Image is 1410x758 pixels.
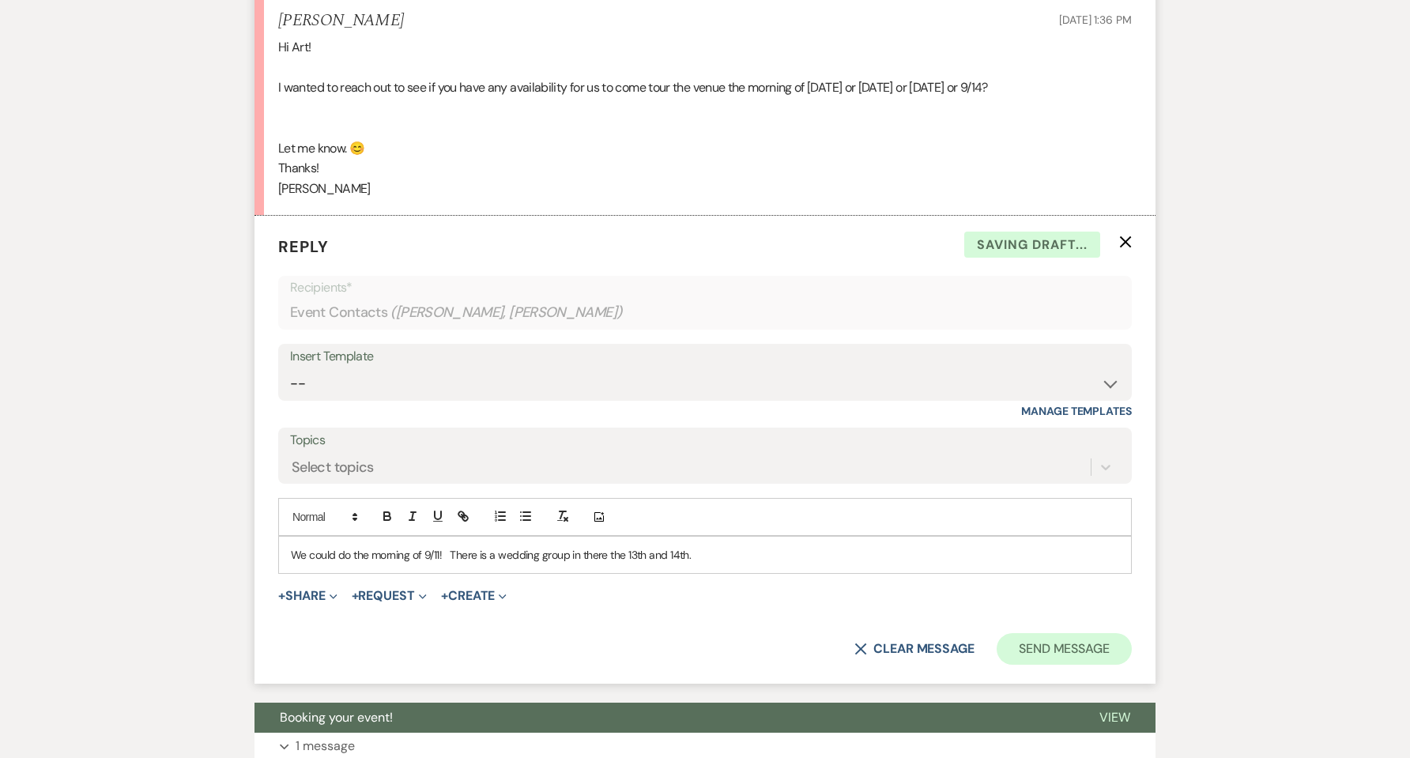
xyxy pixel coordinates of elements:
p: We could do the morning of 9/11! There is a wedding group in there the 13th and 14th. [291,546,1119,564]
button: Clear message [854,643,975,655]
div: Insert Template [290,345,1120,368]
span: Saving draft... [964,232,1100,258]
span: Booking your event! [280,709,393,726]
button: Send Message [997,633,1132,665]
a: Manage Templates [1021,404,1132,418]
label: Topics [290,429,1120,452]
button: Request [352,590,427,602]
span: [DATE] 1:36 PM [1059,13,1132,27]
p: 1 message [296,736,355,756]
span: Reply [278,236,329,257]
div: Hi Art! I wanted to reach out to see if you have any availability for us to come tour the venue t... [278,37,1132,199]
button: View [1074,703,1156,733]
span: ( [PERSON_NAME], [PERSON_NAME] ) [390,302,623,323]
p: Recipients* [290,277,1120,298]
h5: [PERSON_NAME] [278,11,404,31]
span: + [352,590,359,602]
button: Create [441,590,507,602]
span: View [1099,709,1130,726]
span: + [441,590,448,602]
span: + [278,590,285,602]
button: Share [278,590,337,602]
div: Select topics [292,456,374,477]
button: Booking your event! [254,703,1074,733]
div: Event Contacts [290,297,1120,328]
